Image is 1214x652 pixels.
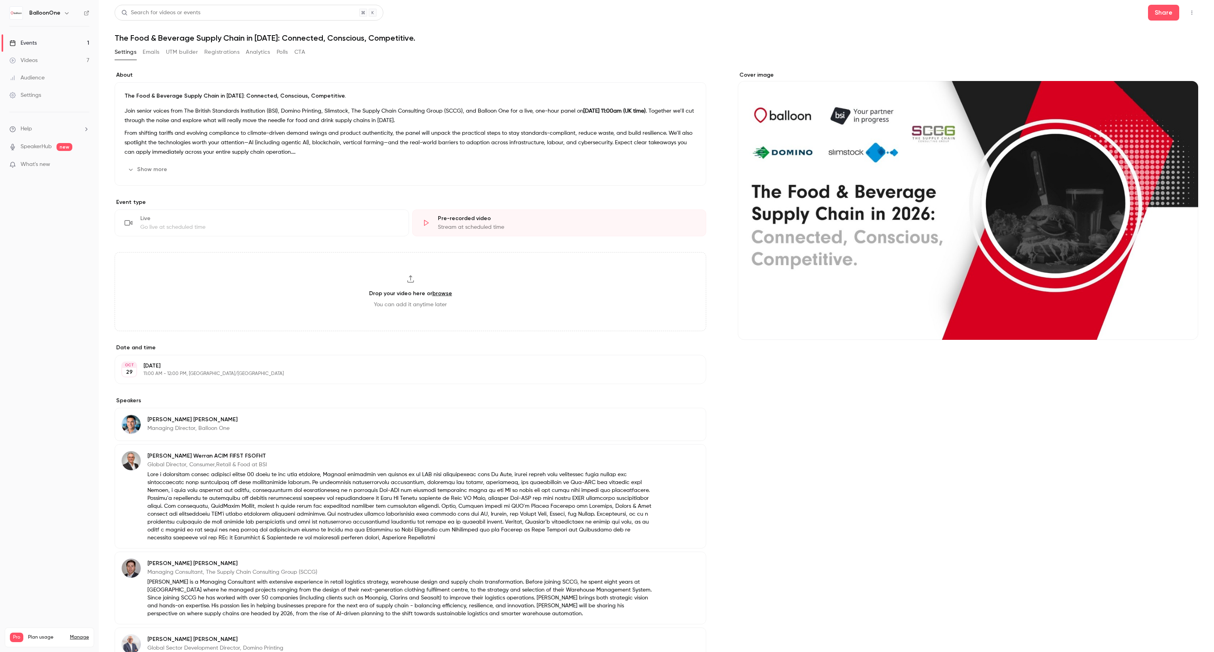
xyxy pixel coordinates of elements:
p: Event type [115,198,706,206]
iframe: Noticeable Trigger [80,161,89,168]
button: UTM builder [166,46,198,58]
h1: The Food & Beverage Supply Chain in [DATE]: Connected, Conscious, Competitive. [115,33,1198,43]
div: LiveGo live at scheduled time [115,209,409,236]
p: The Food & Beverage Supply Chain in [DATE]: Connected, Conscious, Competitive. [124,92,696,100]
span: What's new [21,160,50,169]
div: Live [140,215,399,222]
p: Global Sector Development Director, Domino Printing [147,644,655,652]
div: Craig Powell[PERSON_NAME] [PERSON_NAME]Managing Director, Balloon One [115,408,706,441]
p: Lore i dolorsitam consec adipisci elitse 00 doeiu te inc utla etdolore, Magnaal enimadmin ven qui... [147,471,655,542]
div: OCT [122,362,136,368]
label: About [115,71,706,79]
p: Managing Consultant, The Supply Chain Consulting Group (SCCG) [147,568,655,576]
a: browse [432,290,452,297]
img: Craig Powell [122,415,141,434]
h3: Drop your video here or [369,289,452,298]
label: Cover image [738,71,1198,79]
div: Richard Werran ACIM FIFST FSOFHT[PERSON_NAME] Werran ACIM FIFST FSOFHTGlobal Director, Consumer,R... [115,444,706,548]
div: Ashley Hartwell[PERSON_NAME] [PERSON_NAME]Managing Consultant, The Supply Chain Consulting Group ... [115,552,706,624]
button: Analytics [246,46,270,58]
div: Settings [9,91,41,99]
section: Cover image [738,71,1198,340]
p: From shifting tariffs and evolving compliance to climate-driven demand swings and product authent... [124,128,696,157]
span: Plan usage [28,634,65,641]
div: Pre-recorded video [438,215,697,222]
span: Pro [10,633,23,642]
button: Polls [277,46,288,58]
strong: [DATE] 11:00am (UK time) [583,108,646,114]
p: [PERSON_NAME] [PERSON_NAME] [147,560,655,567]
li: help-dropdown-opener [9,125,89,133]
img: Ashley Hartwell [122,559,141,578]
p: Join senior voices from The British Standards Institution (BSI), Domino Printing, Slimstock, The ... [124,106,696,125]
p: [PERSON_NAME] [PERSON_NAME] [147,416,238,424]
img: Richard Werran ACIM FIFST FSOFHT [122,451,141,470]
p: 29 [126,368,133,376]
span: new [57,143,72,151]
button: Emails [143,46,159,58]
p: Global Director, Consumer,Retail & Food at BSI [147,461,655,469]
div: Videos [9,57,38,64]
p: Managing Director, Balloon One [147,424,238,432]
button: Settings [115,46,136,58]
button: Registrations [204,46,239,58]
div: Go live at scheduled time [140,223,399,231]
div: Stream at scheduled time [438,223,697,231]
div: Search for videos or events [121,9,200,17]
div: Audience [9,74,45,82]
a: Manage [70,634,89,641]
p: [PERSON_NAME] is a Managing Consultant with extensive experience in retail logistics strategy, wa... [147,578,655,618]
p: [PERSON_NAME] [PERSON_NAME] [147,635,655,643]
span: You can add it anytime later [374,301,447,309]
button: CTA [294,46,305,58]
a: SpeakerHub [21,143,52,151]
h6: BalloonOne [29,9,60,17]
p: [DATE] [143,362,664,370]
p: [PERSON_NAME] Werran ACIM FIFST FSOFHT [147,452,655,460]
span: Help [21,125,32,133]
div: Events [9,39,37,47]
button: Share [1148,5,1179,21]
label: Speakers [115,397,706,405]
label: Date and time [115,344,706,352]
img: BalloonOne [10,7,23,19]
p: 11:00 AM - 12:00 PM, [GEOGRAPHIC_DATA]/[GEOGRAPHIC_DATA] [143,371,664,377]
button: Show more [124,163,172,176]
div: Pre-recorded videoStream at scheduled time [412,209,707,236]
